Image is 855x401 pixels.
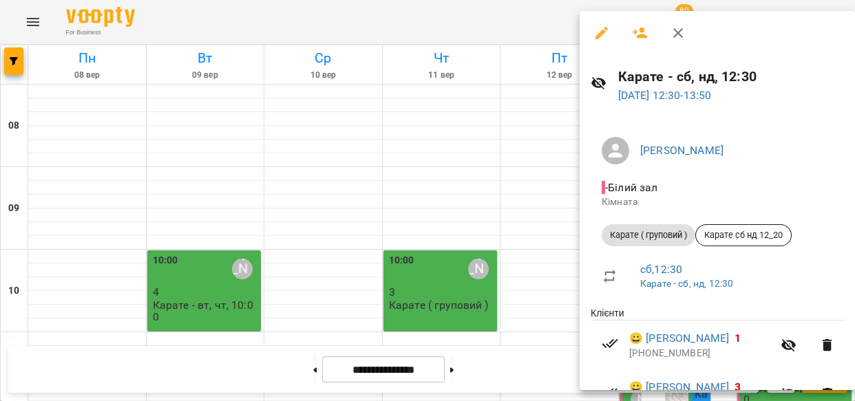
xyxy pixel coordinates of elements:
[735,380,741,393] span: 3
[640,144,724,157] a: [PERSON_NAME]
[640,278,733,289] a: Карате - сб, нд, 12:30
[618,89,712,102] a: [DATE] 12:30-13:50
[602,229,695,241] span: Карате ( груповий )
[696,229,791,241] span: Карате сб нд 12_20
[602,335,618,351] svg: Візит сплачено
[629,347,772,360] p: [PHONE_NUMBER]
[602,181,661,194] span: - Білий зал
[602,384,618,401] svg: Візит сплачено
[602,195,833,209] p: Кімната
[735,332,741,345] span: 1
[618,66,844,87] h6: Карате - сб, нд, 12:30
[640,263,682,276] a: сб , 12:30
[629,379,729,395] a: 😀 [PERSON_NAME]
[695,224,792,246] div: Карате сб нд 12_20
[629,330,729,347] a: 😀 [PERSON_NAME]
